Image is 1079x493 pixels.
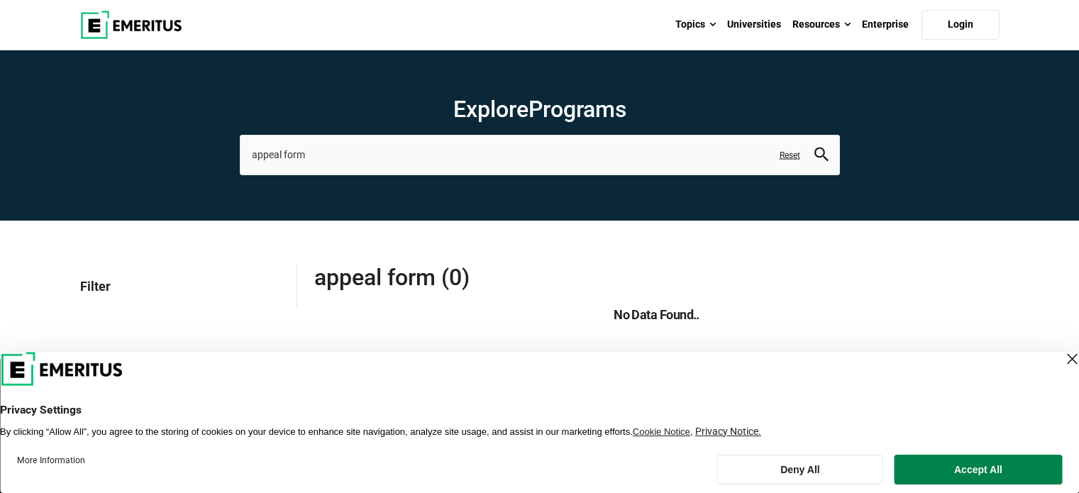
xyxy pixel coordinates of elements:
span: appeal form (0) [314,263,657,292]
a: search [814,150,829,164]
button: search [814,147,829,163]
span: Programs [529,96,626,123]
h5: No Data Found.. [314,306,1000,323]
a: Login [922,10,1000,40]
input: search-page [240,135,840,175]
h1: Explore [240,95,840,123]
a: Reset search [780,149,800,161]
p: Filter [80,263,285,309]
